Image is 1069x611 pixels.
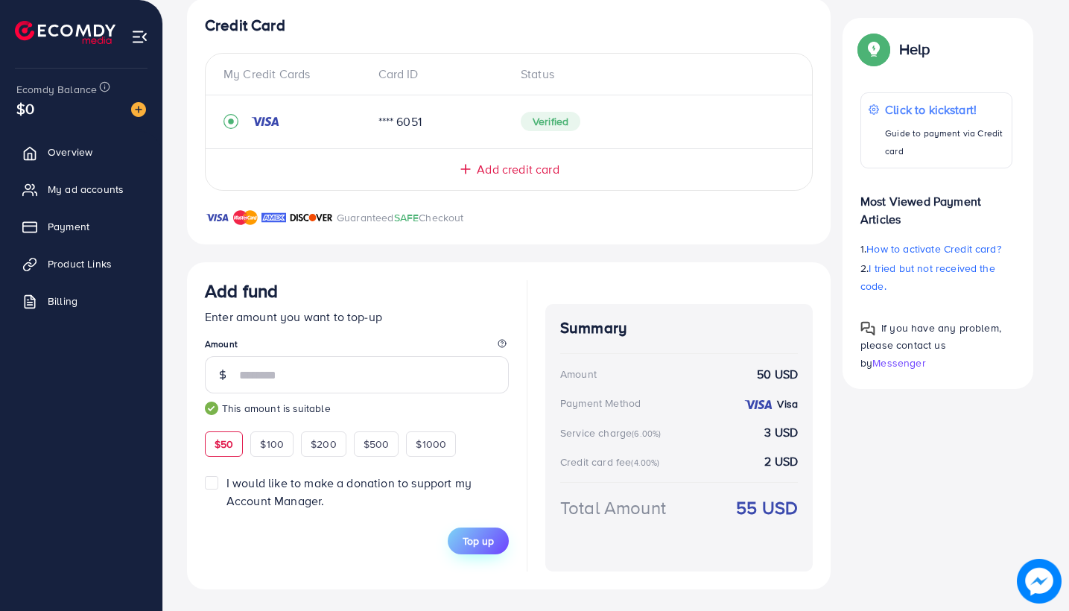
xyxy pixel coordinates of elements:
strong: Visa [777,396,798,411]
strong: 50 USD [757,366,798,383]
legend: Amount [205,338,509,356]
img: brand [261,209,286,227]
span: Verified [521,112,580,131]
div: Service charge [560,425,665,440]
img: image [1017,559,1062,604]
span: $0 [16,98,34,119]
div: My Credit Cards [223,66,367,83]
strong: 3 USD [764,424,798,441]
div: Total Amount [560,495,666,521]
img: brand [290,209,333,227]
span: $1000 [416,437,446,452]
a: Product Links [11,249,151,279]
small: This amount is suitable [205,401,509,416]
span: $200 [311,437,337,452]
img: logo [15,21,115,44]
div: Status [509,66,794,83]
span: $500 [364,437,390,452]
span: Add credit card [477,161,559,178]
img: image [131,102,146,117]
span: I would like to make a donation to support my Account Manager. [226,475,472,508]
button: Top up [448,528,509,554]
a: Billing [11,286,151,316]
p: 1. [860,240,1012,258]
h4: Summary [560,319,798,338]
span: Billing [48,294,77,308]
span: Messenger [872,355,925,370]
span: SAFE [394,210,419,225]
span: How to activate Credit card? [866,241,1000,256]
small: (4.00%) [631,457,659,469]
a: Overview [11,137,151,167]
a: My ad accounts [11,174,151,204]
span: My ad accounts [48,182,124,197]
p: Help [899,40,930,58]
img: credit [250,115,280,127]
div: Payment Method [560,396,641,411]
p: Guaranteed Checkout [337,209,464,227]
img: brand [205,209,229,227]
div: Card ID [367,66,510,83]
img: menu [131,28,148,45]
img: guide [205,402,218,415]
p: Enter amount you want to top-up [205,308,509,326]
span: Product Links [48,256,112,271]
img: Popup guide [860,321,875,336]
img: credit [743,399,773,411]
p: 2. [860,259,1012,295]
strong: 55 USD [736,495,798,521]
span: Top up [463,534,494,548]
div: Credit card fee [560,455,664,469]
strong: 2 USD [764,453,798,470]
img: Popup guide [860,36,887,63]
span: $50 [215,437,233,452]
img: brand [233,209,258,227]
p: Click to kickstart! [885,101,1004,118]
span: If you have any problem, please contact us by [860,320,1001,370]
span: Payment [48,219,89,234]
svg: record circle [223,114,238,129]
h4: Credit Card [205,16,813,35]
span: Ecomdy Balance [16,82,97,97]
span: I tried but not received the code. [860,261,995,294]
span: Overview [48,145,92,159]
a: Payment [11,212,151,241]
h3: Add fund [205,280,278,302]
div: Amount [560,367,597,382]
span: $100 [260,437,284,452]
small: (6.00%) [632,428,661,440]
p: Most Viewed Payment Articles [860,180,1012,228]
p: Guide to payment via Credit card [885,124,1004,160]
